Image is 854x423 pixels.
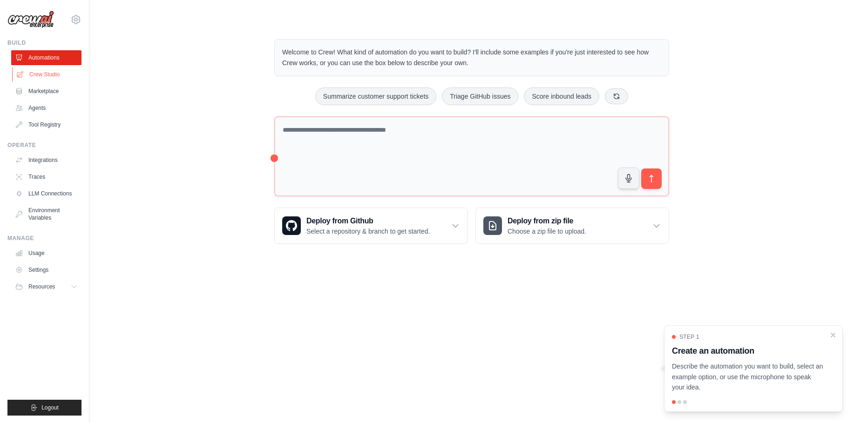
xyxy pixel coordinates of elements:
[11,84,81,99] a: Marketplace
[11,246,81,261] a: Usage
[11,101,81,115] a: Agents
[7,400,81,416] button: Logout
[672,344,824,357] h3: Create an automation
[315,87,436,105] button: Summarize customer support tickets
[41,404,59,411] span: Logout
[28,283,55,290] span: Resources
[11,262,81,277] a: Settings
[442,87,518,105] button: Triage GitHub issues
[524,87,599,105] button: Score inbound leads
[11,279,81,294] button: Resources
[11,169,81,184] a: Traces
[7,11,54,28] img: Logo
[306,215,430,227] h3: Deploy from Github
[306,227,430,236] p: Select a repository & branch to get started.
[12,67,82,82] a: Crew Studio
[11,153,81,168] a: Integrations
[282,47,661,68] p: Welcome to Crew! What kind of automation do you want to build? I'll include some examples if you'...
[7,39,81,47] div: Build
[7,141,81,149] div: Operate
[508,215,586,227] h3: Deploy from zip file
[807,378,854,423] iframe: Chat Widget
[11,203,81,225] a: Environment Variables
[7,235,81,242] div: Manage
[11,117,81,132] a: Tool Registry
[11,50,81,65] a: Automations
[672,361,824,393] p: Describe the automation you want to build, select an example option, or use the microphone to spe...
[508,227,586,236] p: Choose a zip file to upload.
[11,186,81,201] a: LLM Connections
[679,333,699,341] span: Step 1
[829,331,837,339] button: Close walkthrough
